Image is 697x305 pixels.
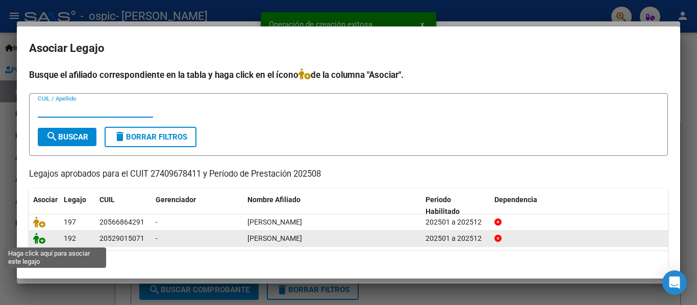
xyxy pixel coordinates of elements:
span: - [156,218,158,226]
div: 20529015071 [99,233,144,244]
datatable-header-cell: Dependencia [490,189,668,223]
span: SCHANZ SIMON [247,234,302,242]
span: Legajo [64,196,86,204]
div: 20566864291 [99,216,144,228]
datatable-header-cell: Asociar [29,189,60,223]
p: Legajos aprobados para el CUIT 27409678411 y Período de Prestación 202508 [29,168,668,181]
div: Open Intercom Messenger [662,270,687,295]
button: Buscar [38,128,96,146]
div: 2 registros [29,251,668,276]
span: Periodo Habilitado [426,196,460,215]
span: Borrar Filtros [114,132,187,142]
span: Nombre Afiliado [247,196,301,204]
span: Gerenciador [156,196,196,204]
button: Borrar Filtros [105,127,196,147]
mat-icon: delete [114,130,126,143]
h4: Busque el afiliado correspondiente en la tabla y haga click en el ícono de la columna "Asociar". [29,68,668,81]
span: - [156,234,158,242]
div: 202501 a 202512 [426,233,486,244]
span: Buscar [46,132,88,142]
span: PEREZ MIRKO EMANUEL [247,218,302,226]
datatable-header-cell: Nombre Afiliado [243,189,421,223]
datatable-header-cell: CUIL [95,189,152,223]
span: Asociar [33,196,58,204]
span: Dependencia [494,196,537,204]
span: CUIL [99,196,115,204]
datatable-header-cell: Legajo [60,189,95,223]
h2: Asociar Legajo [29,39,668,58]
mat-icon: search [46,130,58,143]
datatable-header-cell: Periodo Habilitado [421,189,490,223]
div: 202501 a 202512 [426,216,486,228]
span: 197 [64,218,76,226]
span: 192 [64,234,76,242]
datatable-header-cell: Gerenciador [152,189,243,223]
